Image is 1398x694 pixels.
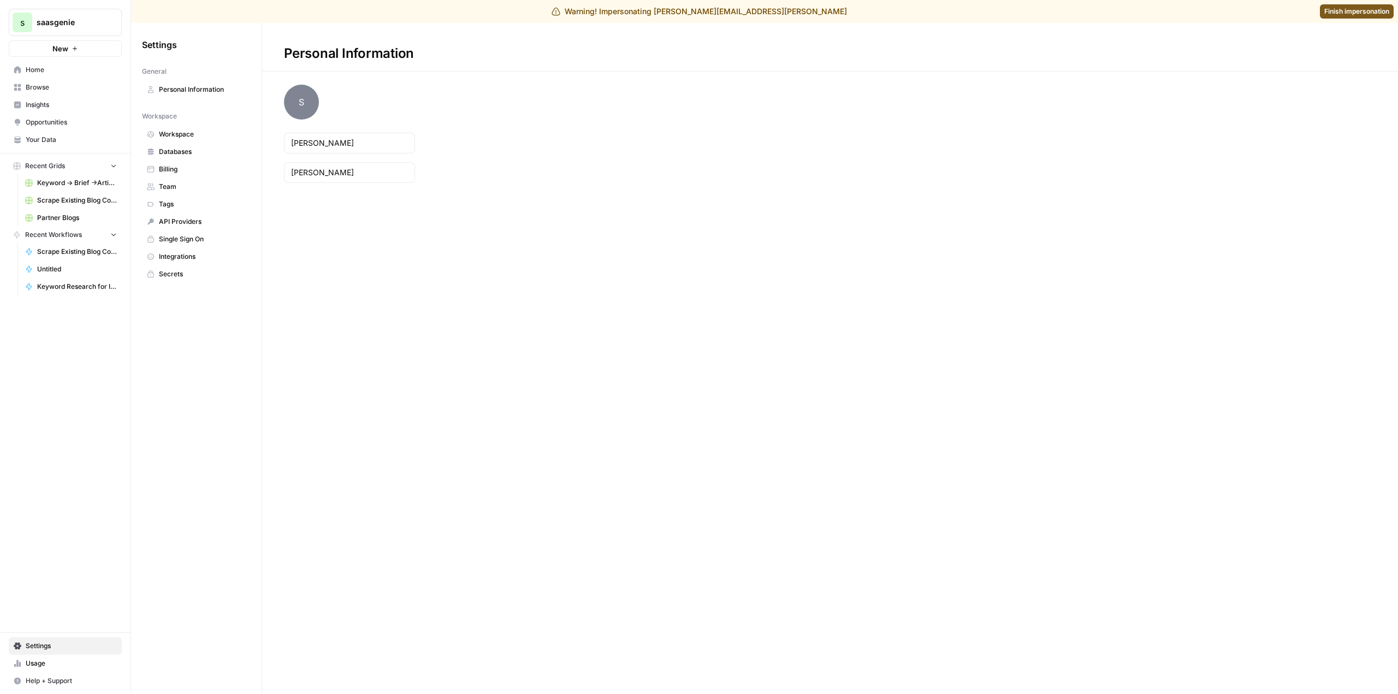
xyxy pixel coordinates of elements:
span: Billing [159,164,246,174]
button: Recent Workflows [9,227,122,243]
a: Single Sign On [142,230,251,248]
span: Untitled [37,264,117,274]
button: Recent Grids [9,158,122,174]
a: Integrations [142,248,251,265]
span: Scrape Existing Blog Content Grid [37,195,117,205]
a: Finish impersonation [1320,4,1394,19]
span: Your Data [26,135,117,145]
a: Settings [9,637,122,655]
span: Secrets [159,269,246,279]
a: Keyword Research for Intercom [20,278,122,295]
span: Insights [26,100,117,110]
span: Partner Blogs [37,213,117,223]
button: Help + Support [9,672,122,690]
span: Home [26,65,117,75]
a: Tags [142,195,251,213]
a: Untitled [20,260,122,278]
a: Team [142,178,251,195]
a: Usage [9,655,122,672]
div: Warning! Impersonating [PERSON_NAME][EMAIL_ADDRESS][PERSON_NAME] [552,6,847,17]
a: Insights [9,96,122,114]
span: Usage [26,659,117,668]
span: Help + Support [26,676,117,686]
span: Integrations [159,252,246,262]
span: Keyword Research for Intercom [37,282,117,292]
a: Personal Information [142,81,251,98]
span: Settings [142,38,177,51]
span: Databases [159,147,246,157]
a: Home [9,61,122,79]
span: Keyword -> Brief ->Article [37,178,117,188]
span: Browse [26,82,117,92]
a: API Providers [142,213,251,230]
span: Recent Grids [25,161,65,171]
span: Settings [26,641,117,651]
span: Workspace [159,129,246,139]
a: Billing [142,161,251,178]
span: Scrape Existing Blog Content [37,247,117,257]
span: Finish impersonation [1324,7,1389,16]
a: Browse [9,79,122,96]
span: Personal Information [159,85,246,94]
a: Workspace [142,126,251,143]
span: saasgenie [37,17,103,28]
span: s [20,16,25,29]
span: Opportunities [26,117,117,127]
span: Recent Workflows [25,230,82,240]
span: Single Sign On [159,234,246,244]
button: Workspace: saasgenie [9,9,122,36]
a: Scrape Existing Blog Content Grid [20,192,122,209]
div: Personal Information [262,45,436,62]
a: Opportunities [9,114,122,131]
a: Keyword -> Brief ->Article [20,174,122,192]
a: Scrape Existing Blog Content [20,243,122,260]
a: Databases [142,143,251,161]
button: New [9,40,122,57]
span: Workspace [142,111,177,121]
span: General [142,67,167,76]
span: API Providers [159,217,246,227]
span: S [284,85,319,120]
span: New [52,43,68,54]
a: Your Data [9,131,122,149]
a: Secrets [142,265,251,283]
span: Tags [159,199,246,209]
span: Team [159,182,246,192]
a: Partner Blogs [20,209,122,227]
